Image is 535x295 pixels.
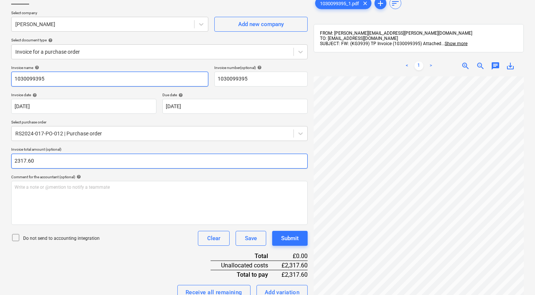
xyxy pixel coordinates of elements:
[238,19,284,29] div: Add new company
[207,233,220,243] div: Clear
[198,231,230,246] button: Clear
[315,0,364,6] span: 1030099395_1.pdf
[320,41,441,46] span: SUBJECT: FW: (KG3939) TP Invoice (1030099395) Attached
[476,62,485,70] span: zoom_out
[31,93,37,97] span: help
[23,235,100,242] p: Do not send to accounting integration
[281,233,299,243] div: Submit
[211,270,280,279] div: Total to pay
[214,17,308,32] button: Add new company
[11,92,156,97] div: Invoice date
[11,154,308,169] input: Invoice total amount (optional)
[33,65,39,70] span: help
[402,62,411,70] a: Previous page
[491,62,500,70] span: chat
[11,175,308,179] div: Comment for the accountant (optional)
[75,175,81,179] span: help
[11,120,308,126] p: Select purchase order
[11,65,208,70] div: Invoice name
[320,36,398,41] span: TO: [EMAIL_ADDRESS][DOMAIN_NAME]
[498,259,535,295] iframe: Chat Widget
[11,99,156,114] input: Invoice date not specified
[236,231,266,246] button: Save
[11,72,208,87] input: Invoice name
[162,92,308,97] div: Due date
[177,93,183,97] span: help
[445,41,467,46] span: Show more
[245,233,257,243] div: Save
[272,231,308,246] button: Submit
[441,41,467,46] span: ...
[506,62,515,70] span: save_alt
[256,65,262,70] span: help
[280,270,308,279] div: £2,317.60
[214,72,308,87] input: Invoice number
[11,10,208,17] p: Select company
[320,31,472,36] span: FROM: [PERSON_NAME][EMAIL_ADDRESS][PERSON_NAME][DOMAIN_NAME]
[214,65,308,70] div: Invoice number (optional)
[426,62,435,70] a: Next page
[211,261,280,270] div: Unallocated costs
[162,99,308,114] input: Due date not specified
[11,147,308,153] p: Invoice total amount (optional)
[47,38,53,43] span: help
[414,62,423,70] a: Page 1 is your current page
[461,62,470,70] span: zoom_in
[11,38,308,43] div: Select document type
[280,261,308,270] div: £2,317.60
[280,252,308,261] div: £0.00
[211,252,280,261] div: Total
